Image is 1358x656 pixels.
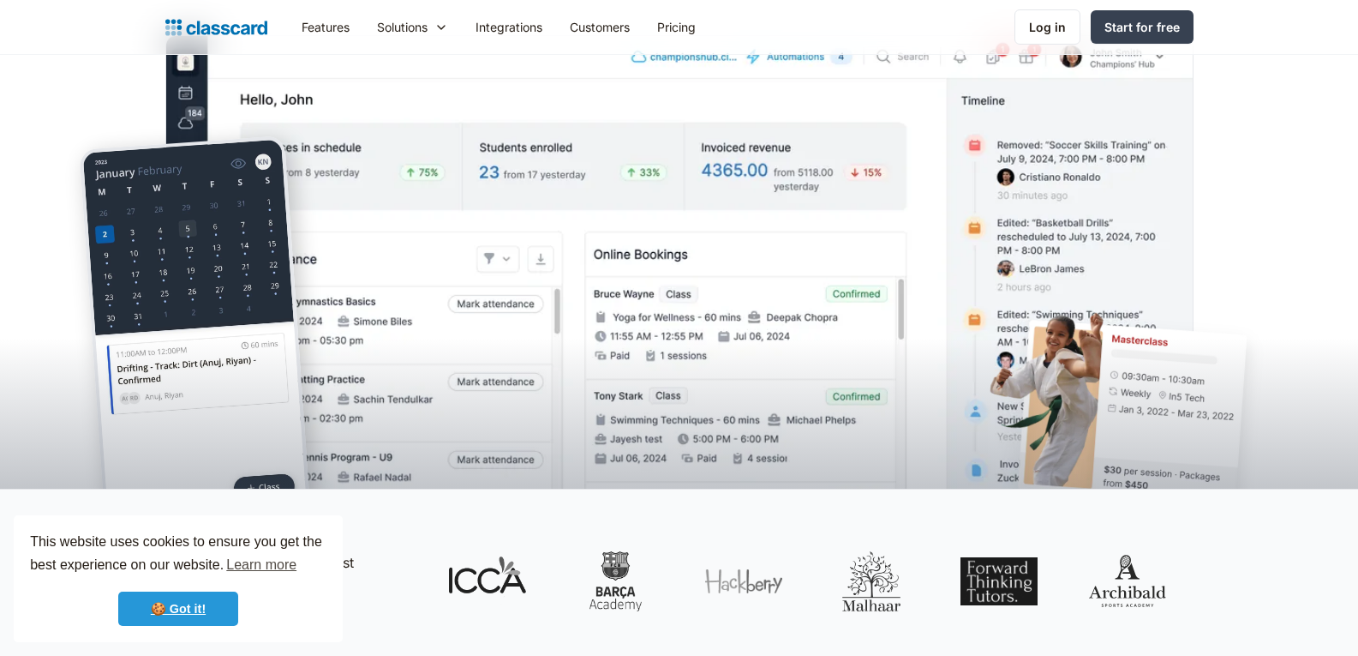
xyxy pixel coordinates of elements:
[118,592,238,626] a: dismiss cookie message
[1104,18,1180,36] div: Start for free
[288,8,363,46] a: Features
[377,18,428,36] div: Solutions
[165,15,267,39] a: home
[1029,18,1066,36] div: Log in
[556,8,643,46] a: Customers
[1014,9,1080,45] a: Log in
[14,515,343,642] div: cookieconsent
[224,552,299,578] a: learn more about cookies
[1091,10,1193,44] a: Start for free
[643,8,709,46] a: Pricing
[363,8,462,46] div: Solutions
[462,8,556,46] a: Integrations
[30,532,326,578] span: This website uses cookies to ensure you get the best experience on our website.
